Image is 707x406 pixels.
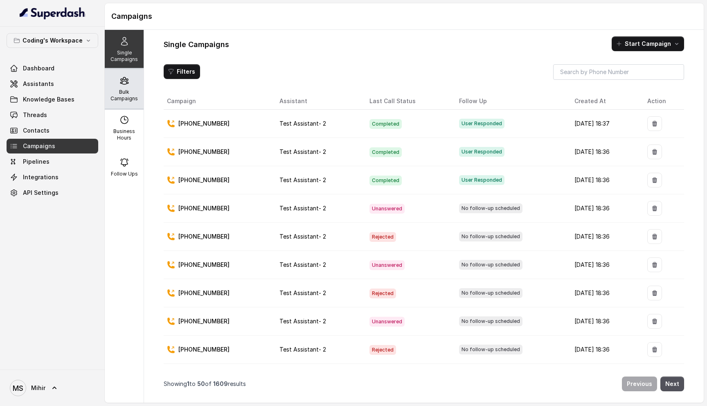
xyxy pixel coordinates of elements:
[553,64,684,80] input: Search by Phone Number
[369,289,396,298] span: Rejected
[178,204,230,212] p: [PHONE_NUMBER]
[111,171,138,177] p: Follow Ups
[178,120,230,128] p: [PHONE_NUMBER]
[369,345,396,355] span: Rejected
[23,80,54,88] span: Assistants
[23,126,50,135] span: Contacts
[568,138,641,166] td: [DATE] 18:36
[369,260,405,270] span: Unanswered
[7,139,98,153] a: Campaigns
[568,251,641,279] td: [DATE] 18:36
[279,148,326,155] span: Test Assistant- 2
[178,261,230,269] p: [PHONE_NUMBER]
[23,95,74,104] span: Knowledge Bases
[164,93,273,110] th: Campaign
[279,289,326,296] span: Test Assistant- 2
[164,38,229,51] h1: Single Campaigns
[23,158,50,166] span: Pipelines
[7,123,98,138] a: Contacts
[164,64,200,79] button: Filters
[279,176,326,183] span: Test Assistant- 2
[459,316,522,326] span: No follow-up scheduled
[568,93,641,110] th: Created At
[23,142,55,150] span: Campaigns
[459,175,504,185] span: User Responded
[20,7,86,20] img: light.svg
[7,377,98,399] a: Mihir
[279,261,326,268] span: Test Assistant- 2
[213,380,228,387] span: 1609
[568,194,641,223] td: [DATE] 18:36
[568,279,641,307] td: [DATE] 18:36
[23,111,47,119] span: Threads
[622,377,657,391] button: Previous
[279,205,326,212] span: Test Assistant- 2
[369,317,405,327] span: Unanswered
[7,170,98,185] a: Integrations
[108,128,140,141] p: Business Hours
[279,346,326,353] span: Test Assistant- 2
[23,189,59,197] span: API Settings
[178,148,230,156] p: [PHONE_NUMBER]
[7,108,98,122] a: Threads
[369,147,402,157] span: Completed
[7,61,98,76] a: Dashboard
[178,176,230,184] p: [PHONE_NUMBER]
[279,318,326,325] span: Test Assistant- 2
[164,380,246,388] p: Showing to of results
[7,185,98,200] a: API Settings
[612,36,684,51] button: Start Campaign
[459,203,522,213] span: No follow-up scheduled
[459,147,504,157] span: User Responded
[23,64,54,72] span: Dashboard
[568,223,641,251] td: [DATE] 18:36
[108,50,140,63] p: Single Campaigns
[459,232,522,241] span: No follow-up scheduled
[459,119,504,129] span: User Responded
[273,93,363,110] th: Assistant
[369,204,405,214] span: Unanswered
[453,93,568,110] th: Follow Up
[178,232,230,241] p: [PHONE_NUMBER]
[660,377,684,391] button: Next
[178,345,230,354] p: [PHONE_NUMBER]
[164,372,684,396] nav: Pagination
[568,336,641,364] td: [DATE] 18:36
[568,307,641,336] td: [DATE] 18:36
[197,380,205,387] span: 50
[13,384,23,392] text: MS
[369,119,402,129] span: Completed
[108,89,140,102] p: Bulk Campaigns
[641,93,684,110] th: Action
[23,173,59,181] span: Integrations
[7,154,98,169] a: Pipelines
[459,345,522,354] span: No follow-up scheduled
[187,380,189,387] span: 1
[279,120,326,127] span: Test Assistant- 2
[363,93,453,110] th: Last Call Status
[178,317,230,325] p: [PHONE_NUMBER]
[178,289,230,297] p: [PHONE_NUMBER]
[23,36,83,45] p: Coding's Workspace
[369,176,402,185] span: Completed
[7,33,98,48] button: Coding's Workspace
[31,384,45,392] span: Mihir
[568,364,641,392] td: [DATE] 18:36
[7,77,98,91] a: Assistants
[459,260,522,270] span: No follow-up scheduled
[568,166,641,194] td: [DATE] 18:36
[7,92,98,107] a: Knowledge Bases
[111,10,697,23] h1: Campaigns
[279,233,326,240] span: Test Assistant- 2
[568,110,641,138] td: [DATE] 18:37
[459,288,522,298] span: No follow-up scheduled
[369,232,396,242] span: Rejected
